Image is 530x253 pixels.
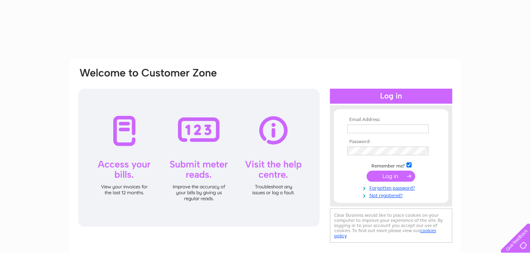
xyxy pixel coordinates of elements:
[334,228,436,238] a: cookies policy
[345,161,437,169] td: Remember me?
[347,184,437,191] a: Forgotten password?
[345,117,437,123] th: Email Address:
[345,139,437,145] th: Password:
[330,208,452,243] div: Clear Business would like to place cookies on your computer to improve your experience of the sit...
[367,171,415,182] input: Submit
[347,191,437,199] a: Not registered?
